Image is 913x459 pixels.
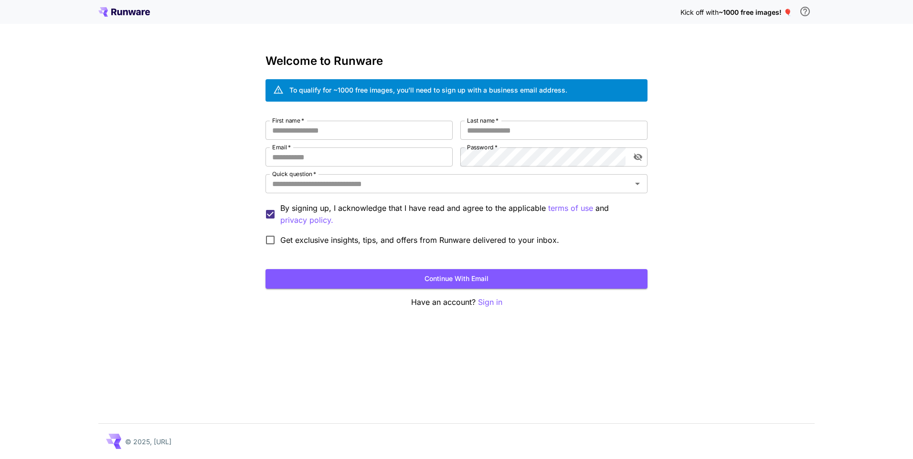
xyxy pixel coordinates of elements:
[280,202,640,226] p: By signing up, I acknowledge that I have read and agree to the applicable and
[265,54,648,68] h3: Welcome to Runware
[272,170,316,178] label: Quick question
[280,214,333,226] button: By signing up, I acknowledge that I have read and agree to the applicable terms of use and
[629,148,647,166] button: toggle password visibility
[680,8,719,16] span: Kick off with
[265,296,648,308] p: Have an account?
[467,143,498,151] label: Password
[796,2,815,21] button: In order to qualify for free credit, you need to sign up with a business email address and click ...
[125,437,171,447] p: © 2025, [URL]
[280,214,333,226] p: privacy policy.
[548,202,593,214] button: By signing up, I acknowledge that I have read and agree to the applicable and privacy policy.
[265,269,648,289] button: Continue with email
[272,116,304,125] label: First name
[289,85,567,95] div: To qualify for ~1000 free images, you’ll need to sign up with a business email address.
[467,116,499,125] label: Last name
[478,296,502,308] button: Sign in
[272,143,291,151] label: Email
[719,8,792,16] span: ~1000 free images! 🎈
[548,202,593,214] p: terms of use
[280,234,559,246] span: Get exclusive insights, tips, and offers from Runware delivered to your inbox.
[631,177,644,190] button: Open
